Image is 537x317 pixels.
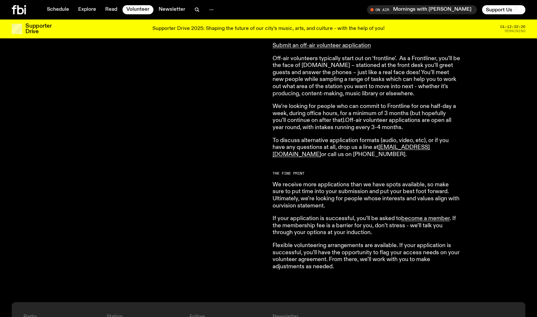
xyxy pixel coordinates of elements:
[273,43,371,48] a: Submit an off-air volunteer application
[273,137,460,158] p: To discuss alternative application formats (audio, video, etc), or if you have any questions at a...
[281,203,325,209] a: vision statement.
[273,55,460,98] p: Off-air volunteers typically start out on ‘frontline’. As a Frontliner, you’ll be the face of [DO...
[155,5,189,14] a: Newsletter
[273,172,460,175] h2: The Fine Print
[273,103,460,131] p: We’re looking for people who can commit to Frontline for one half-day a week, during office hours...
[500,25,525,29] span: 01:12:32:26
[273,215,460,236] p: If your application is successful, you’ll be asked to . If the membership fee is a barrier for yo...
[401,216,450,221] a: become a member
[505,29,525,33] span: Remaining
[101,5,121,14] a: Read
[486,7,512,13] span: Support Us
[367,5,477,14] button: On AirMornings with [PERSON_NAME]
[25,23,51,34] h3: Supporter Drive
[152,26,385,32] p: Supporter Drive 2025: Shaping the future of our city’s music, arts, and culture - with the help o...
[273,181,460,209] p: We receive more applications than we have spots available, so make sure to put time into your sub...
[273,242,460,270] p: Flexible volunteering arrangements are available. If your application is successful, you’ll have ...
[122,5,153,14] a: Volunteer
[482,5,525,14] button: Support Us
[273,144,430,157] a: [EMAIL_ADDRESS][DOMAIN_NAME]
[74,5,100,14] a: Explore
[43,5,73,14] a: Schedule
